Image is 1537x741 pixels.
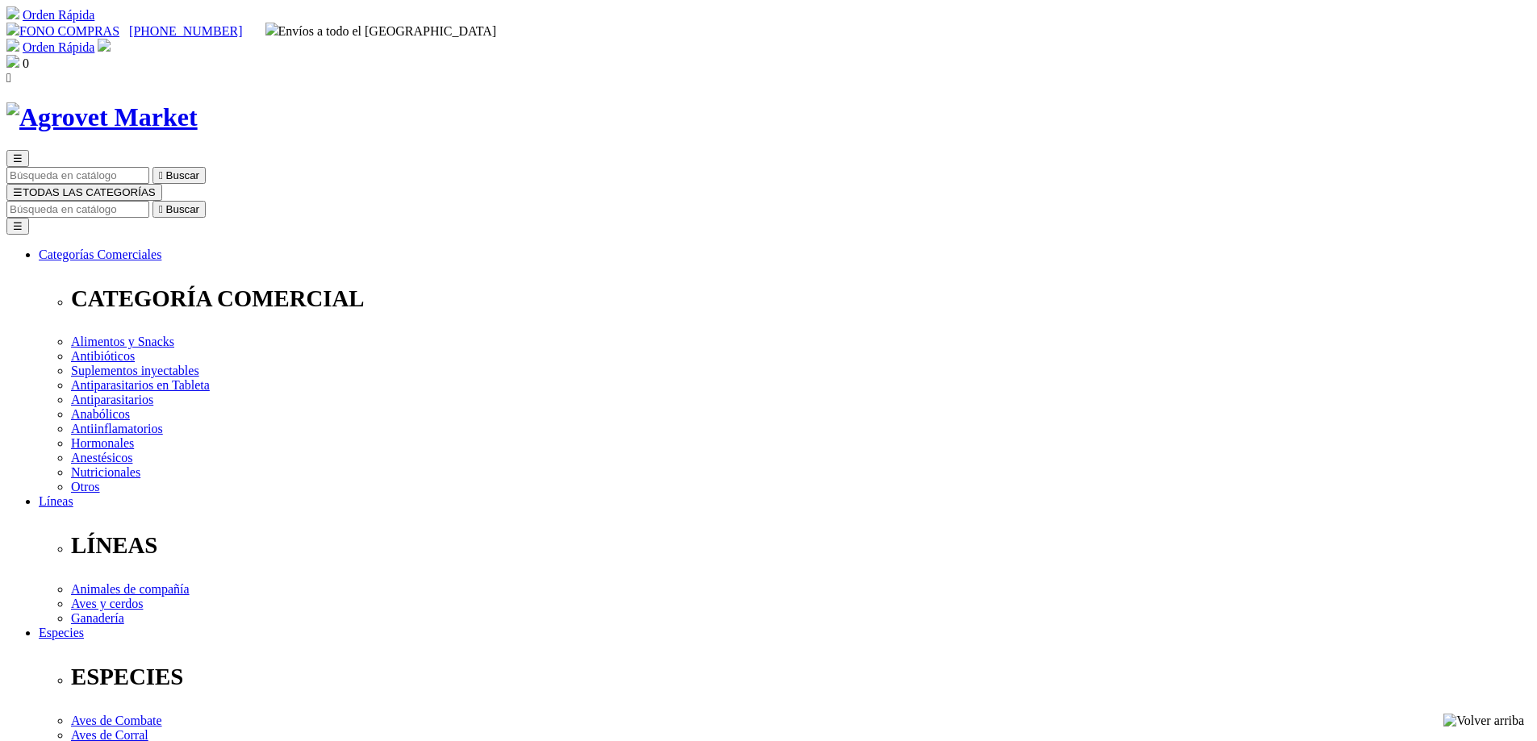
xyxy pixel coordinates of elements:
img: Agrovet Market [6,102,198,132]
a: Anestésicos [71,451,132,464]
span: Buscar [166,169,199,181]
a: Orden Rápida [23,40,94,54]
p: CATEGORÍA COMERCIAL [71,285,1531,312]
button: ☰ [6,218,29,235]
i:  [159,169,163,181]
img: shopping-cart.svg [6,6,19,19]
img: phone.svg [6,23,19,35]
img: shopping-cart.svg [6,39,19,52]
a: Antiinflamatorios [71,422,163,435]
i:  [6,71,11,85]
a: Alimentos y Snacks [71,335,174,348]
a: Orden Rápida [23,8,94,22]
a: Nutricionales [71,465,140,479]
button:  Buscar [152,167,206,184]
a: FONO COMPRAS [6,24,119,38]
i:  [159,203,163,215]
input: Buscar [6,201,149,218]
img: shopping-bag.svg [6,55,19,68]
img: user.svg [98,39,111,52]
a: Antibióticos [71,349,135,363]
span: ☰ [13,152,23,164]
a: Acceda a su cuenta de cliente [98,40,111,54]
span: Envíos a todo el [GEOGRAPHIC_DATA] [265,24,497,38]
a: Otros [71,480,100,493]
img: delivery-truck.svg [265,23,278,35]
p: ESPECIES [71,664,1531,690]
img: Volver arriba [1443,714,1524,728]
span: 0 [23,56,29,70]
iframe: Brevo live chat [8,566,278,733]
a: Suplementos inyectables [71,364,199,377]
a: Hormonales [71,436,134,450]
a: Anabólicos [71,407,130,421]
button:  Buscar [152,201,206,218]
input: Buscar [6,167,149,184]
a: [PHONE_NUMBER] [129,24,242,38]
button: ☰TODAS LAS CATEGORÍAS [6,184,162,201]
p: LÍNEAS [71,532,1531,559]
span: ☰ [13,186,23,198]
button: ☰ [6,150,29,167]
a: Antiparasitarios en Tableta [71,378,210,392]
span: Buscar [166,203,199,215]
a: Categorías Comerciales [39,248,161,261]
a: Antiparasitarios [71,393,153,406]
a: Líneas [39,494,73,508]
